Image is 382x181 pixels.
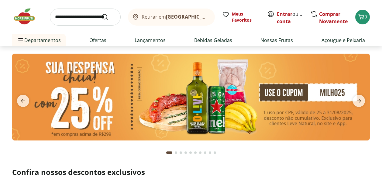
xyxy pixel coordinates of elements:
[174,145,178,160] button: Go to page 2 from fs-carousel
[17,33,24,48] button: Menu
[183,145,188,160] button: Go to page 4 from fs-carousel
[277,10,304,25] span: ou
[277,11,292,17] a: Entrar
[348,95,370,107] button: next
[12,167,370,177] h2: Confira nossos descontos exclusivos
[188,145,193,160] button: Go to page 5 from fs-carousel
[135,37,166,44] a: Lançamentos
[50,9,121,26] input: search
[128,9,215,26] button: Retirar em[GEOGRAPHIC_DATA]/[GEOGRAPHIC_DATA]
[178,145,183,160] button: Go to page 3 from fs-carousel
[365,14,367,20] span: 7
[198,145,203,160] button: Go to page 7 from fs-carousel
[319,11,348,25] a: Comprar Novamente
[142,14,209,20] span: Retirar em
[322,37,365,44] a: Açougue e Peixaria
[194,37,232,44] a: Bebidas Geladas
[277,11,310,25] a: Criar conta
[101,13,116,21] button: Submit Search
[166,13,268,20] b: [GEOGRAPHIC_DATA]/[GEOGRAPHIC_DATA]
[12,54,370,140] img: cupom
[260,37,293,44] a: Nossas Frutas
[203,145,208,160] button: Go to page 8 from fs-carousel
[355,10,370,24] button: Carrinho
[17,33,61,48] span: Departamentos
[232,11,260,23] span: Meus Favoritos
[208,145,212,160] button: Go to page 9 from fs-carousel
[222,11,260,23] a: Meus Favoritos
[89,37,106,44] a: Ofertas
[12,95,34,107] button: previous
[212,145,217,160] button: Go to page 10 from fs-carousel
[12,7,43,26] img: Hortifruti
[193,145,198,160] button: Go to page 6 from fs-carousel
[165,145,174,160] button: Current page from fs-carousel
